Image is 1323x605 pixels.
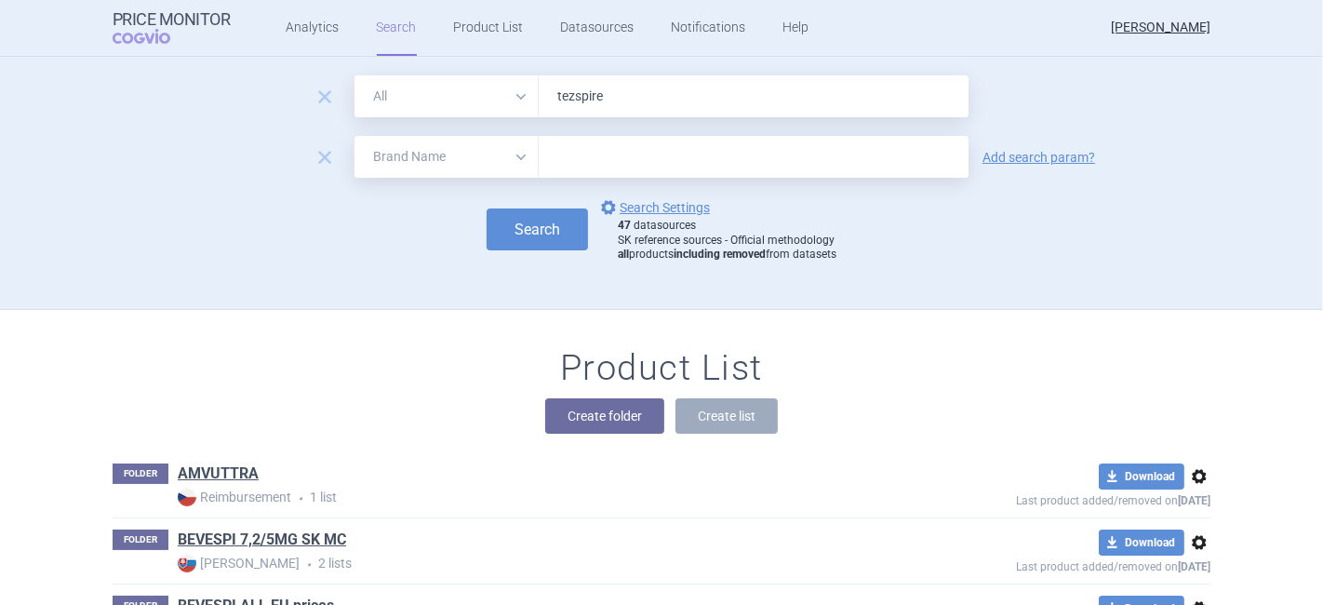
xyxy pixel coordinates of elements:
a: Price MonitorCOGVIO [113,10,231,46]
img: SK [178,554,196,572]
button: Create folder [545,398,664,434]
strong: 47 [618,219,631,232]
p: FOLDER [113,530,168,550]
button: Download [1099,530,1184,556]
img: CZ [178,488,196,506]
strong: Reimbursement [178,488,291,506]
h1: AMVUTTRA [178,464,259,488]
strong: Price Monitor [113,10,231,29]
p: 1 list [178,488,881,507]
a: BEVESPI 7,2/5MG SK MC [178,530,346,550]
div: datasources SK reference sources - Official methodology products from datasets [618,219,836,262]
button: Download [1099,464,1184,490]
h1: BEVESPI 7,2/5MG SK MC [178,530,346,554]
a: Add search param? [982,151,1095,164]
p: 2 lists [178,554,881,573]
a: Search Settings [597,196,710,219]
p: Last product added/removed on [881,490,1210,507]
i: • [300,556,318,574]
button: Create list [675,398,778,434]
h1: Product List [560,347,763,390]
strong: including removed [674,248,766,261]
strong: all [618,248,629,261]
a: AMVUTTRA [178,464,259,484]
i: • [291,490,310,508]
strong: [DATE] [1178,494,1210,507]
button: Search [487,208,588,250]
p: FOLDER [113,464,168,484]
p: Last product added/removed on [881,556,1210,573]
strong: [PERSON_NAME] [178,554,300,572]
strong: [DATE] [1178,560,1210,573]
span: COGVIO [113,29,196,44]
